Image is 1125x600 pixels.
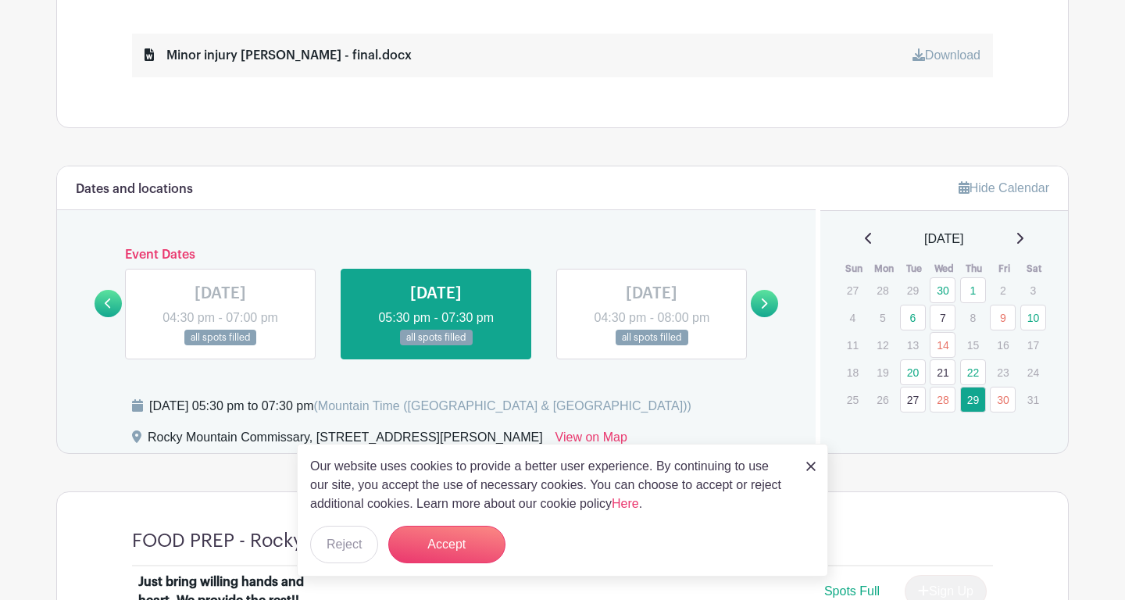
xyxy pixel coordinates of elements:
[930,359,955,385] a: 21
[149,397,691,416] div: [DATE] 05:30 pm to 07:30 pm
[990,333,1016,357] p: 16
[870,360,895,384] p: 19
[840,387,866,412] p: 25
[388,526,505,563] button: Accept
[310,526,378,563] button: Reject
[840,333,866,357] p: 11
[912,48,980,62] a: Download
[870,278,895,302] p: 28
[76,182,193,197] h6: Dates and locations
[870,387,895,412] p: 26
[122,248,751,262] h6: Event Dates
[900,359,926,385] a: 20
[960,305,986,330] p: 8
[555,428,627,453] a: View on Map
[1020,333,1046,357] p: 17
[960,333,986,357] p: 15
[930,332,955,358] a: 14
[959,181,1049,195] a: Hide Calendar
[924,230,963,248] span: [DATE]
[960,277,986,303] a: 1
[990,278,1016,302] p: 2
[840,305,866,330] p: 4
[900,278,926,302] p: 29
[900,305,926,330] a: 6
[840,278,866,302] p: 27
[989,261,1020,277] th: Fri
[840,360,866,384] p: 18
[929,261,959,277] th: Wed
[839,261,870,277] th: Sun
[148,428,543,453] div: Rocky Mountain Commissary, [STREET_ADDRESS][PERSON_NAME]
[1020,278,1046,302] p: 3
[900,387,926,412] a: 27
[960,359,986,385] a: 22
[145,46,412,65] div: Minor injury [PERSON_NAME] - final.docx
[310,457,790,513] p: Our website uses cookies to provide a better user experience. By continuing to use our site, you ...
[870,333,895,357] p: 12
[990,360,1016,384] p: 23
[612,497,639,510] a: Here
[900,333,926,357] p: 13
[1020,360,1046,384] p: 24
[930,387,955,412] a: 28
[824,584,880,598] span: Spots Full
[1020,387,1046,412] p: 31
[132,530,457,552] h4: FOOD PREP - Rocky Mtn Commissary
[806,462,816,471] img: close_button-5f87c8562297e5c2d7936805f587ecaba9071eb48480494691a3f1689db116b3.svg
[870,305,895,330] p: 5
[899,261,930,277] th: Tue
[990,305,1016,330] a: 9
[930,277,955,303] a: 30
[930,305,955,330] a: 7
[1020,305,1046,330] a: 10
[313,399,691,412] span: (Mountain Time ([GEOGRAPHIC_DATA] & [GEOGRAPHIC_DATA]))
[990,387,1016,412] a: 30
[960,387,986,412] a: 29
[1020,261,1050,277] th: Sat
[959,261,990,277] th: Thu
[869,261,899,277] th: Mon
